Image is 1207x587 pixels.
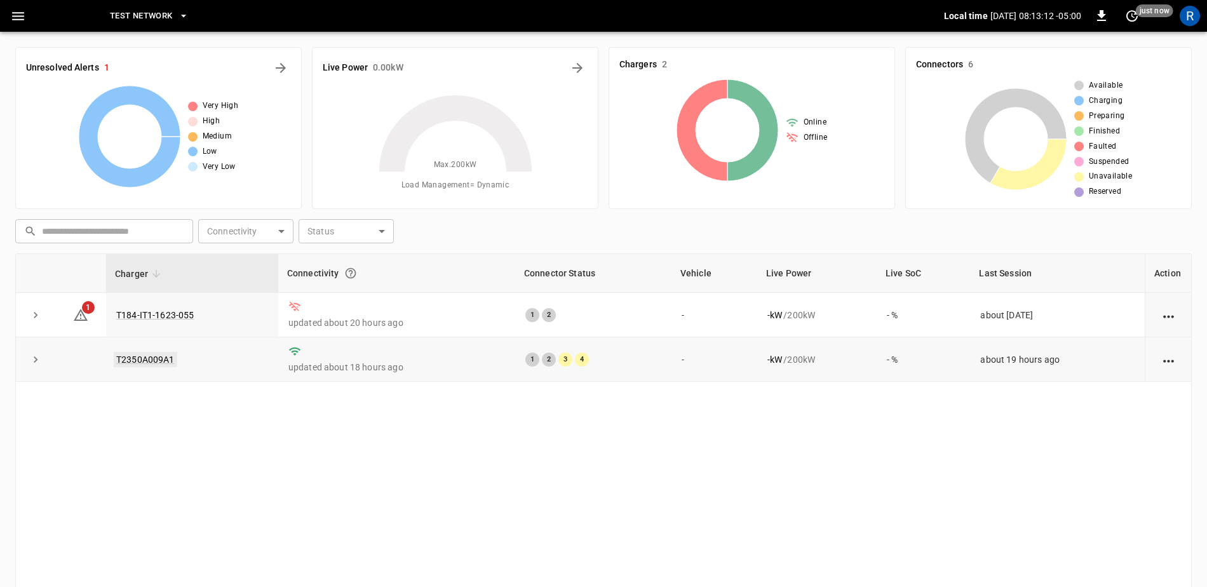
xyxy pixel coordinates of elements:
[671,337,757,382] td: -
[73,309,88,319] a: 1
[26,61,99,75] h6: Unresolved Alerts
[757,254,877,293] th: Live Power
[542,308,556,322] div: 2
[1089,140,1117,153] span: Faulted
[619,58,657,72] h6: Chargers
[1089,125,1120,138] span: Finished
[26,350,45,369] button: expand row
[990,10,1081,22] p: [DATE] 08:13:12 -05:00
[105,4,194,29] button: Test Network
[567,58,588,78] button: Energy Overview
[82,301,95,314] span: 1
[767,353,866,366] div: / 200 kW
[1136,4,1173,17] span: just now
[1089,156,1129,168] span: Suspended
[203,100,239,112] span: Very High
[203,115,220,128] span: High
[287,262,506,285] div: Connectivity
[575,353,589,367] div: 4
[1161,309,1177,321] div: action cell options
[203,145,217,158] span: Low
[970,337,1145,382] td: about 19 hours ago
[1089,186,1121,198] span: Reserved
[288,361,505,374] p: updated about 18 hours ago
[1180,6,1200,26] div: profile-icon
[970,254,1145,293] th: Last Session
[114,352,177,367] a: T2350A009A1
[323,61,368,75] h6: Live Power
[558,353,572,367] div: 3
[968,58,973,72] h6: 6
[1122,6,1142,26] button: set refresh interval
[1089,95,1123,107] span: Charging
[767,309,782,321] p: - kW
[26,306,45,325] button: expand row
[515,254,671,293] th: Connector Status
[373,61,403,75] h6: 0.00 kW
[804,132,828,144] span: Offline
[203,130,232,143] span: Medium
[339,262,362,285] button: Connection between the charger and our software.
[916,58,963,72] h6: Connectors
[271,58,291,78] button: All Alerts
[877,293,971,337] td: - %
[671,254,757,293] th: Vehicle
[203,161,236,173] span: Very Low
[115,266,165,281] span: Charger
[288,316,505,329] p: updated about 20 hours ago
[542,353,556,367] div: 2
[401,179,509,192] span: Load Management = Dynamic
[970,293,1145,337] td: about [DATE]
[1145,254,1191,293] th: Action
[767,353,782,366] p: - kW
[1089,79,1123,92] span: Available
[662,58,667,72] h6: 2
[104,61,109,75] h6: 1
[525,308,539,322] div: 1
[1161,353,1177,366] div: action cell options
[525,353,539,367] div: 1
[116,310,194,320] a: T184-IT1-1623-055
[1089,110,1125,123] span: Preparing
[767,309,866,321] div: / 200 kW
[671,293,757,337] td: -
[1089,170,1132,183] span: Unavailable
[877,337,971,382] td: - %
[944,10,988,22] p: Local time
[434,159,477,172] span: Max. 200 kW
[804,116,826,129] span: Online
[110,9,172,24] span: Test Network
[877,254,971,293] th: Live SoC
